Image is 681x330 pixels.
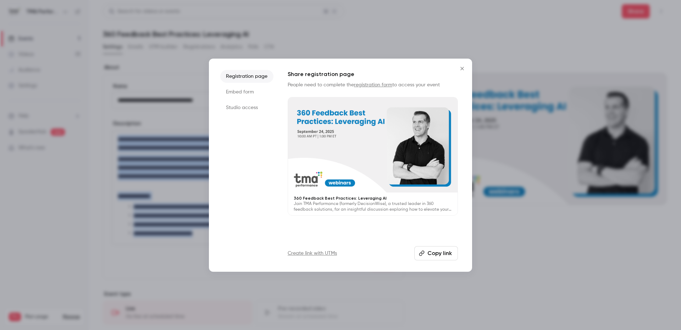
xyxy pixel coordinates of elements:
[414,246,458,260] button: Copy link
[455,61,469,76] button: Close
[288,97,458,216] a: 360 Feedback Best Practices: Leveraging AIJoin TMA Performance (formerly DecisionWise), a trusted...
[294,195,452,201] p: 360 Feedback Best Practices: Leveraging AI
[220,70,273,83] li: Registration page
[220,86,273,98] li: Embed form
[288,81,458,88] p: People need to complete the to access your event
[294,201,452,212] p: Join TMA Performance (formerly DecisionWise), a trusted leader in 360 feedback solutions, for an ...
[220,101,273,114] li: Studio access
[288,70,458,79] h1: Share registration page
[288,250,337,257] a: Create link with UTMs
[354,82,392,87] a: registration form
